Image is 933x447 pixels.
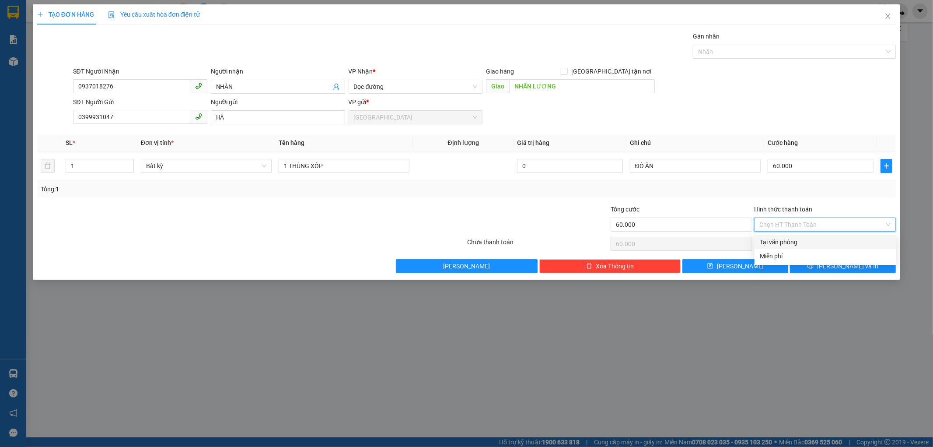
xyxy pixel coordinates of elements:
[881,162,892,169] span: plus
[95,11,116,32] img: logo.jpg
[884,13,891,20] span: close
[54,13,87,54] b: Gửi khách hàng
[66,139,73,146] span: SL
[396,259,538,273] button: [PERSON_NAME]
[693,33,720,40] label: Gán nhãn
[211,97,345,107] div: Người gửi
[517,159,623,173] input: 0
[596,261,634,271] span: Xóa Thông tin
[568,67,655,76] span: [GEOGRAPHIC_DATA] tận nơi
[448,139,479,146] span: Định lượng
[349,68,373,75] span: VP Nhận
[41,159,55,173] button: delete
[108,11,115,18] img: icon
[211,67,345,76] div: Người nhận
[37,11,43,18] span: plus
[486,68,514,75] span: Giao hàng
[41,184,360,194] div: Tổng: 1
[195,113,202,120] span: phone
[539,259,681,273] button: deleteXóa Thông tin
[354,80,478,93] span: Dọc đường
[754,206,812,213] label: Hình thức thanh toán
[760,251,891,261] div: Miễn phí
[881,159,892,173] button: plus
[279,139,304,146] span: Tên hàng
[486,79,509,93] span: Giao
[443,261,490,271] span: [PERSON_NAME]
[141,139,174,146] span: Đơn vị tính
[279,159,409,173] input: VD: Bàn, Ghế
[760,237,891,247] div: Tại văn phòng
[682,259,788,273] button: save[PERSON_NAME]
[349,97,483,107] div: VP gửi
[73,33,120,40] b: [DOMAIN_NAME]
[108,11,200,18] span: Yêu cầu xuất hóa đơn điện tử
[630,159,761,173] input: Ghi Chú
[876,4,900,29] button: Close
[467,237,610,253] div: Chưa thanh toán
[37,11,94,18] span: TẠO ĐƠN HÀNG
[790,259,896,273] button: printer[PERSON_NAME] và In
[11,56,38,98] b: Xe Đăng Nhân
[626,134,764,151] th: Ghi chú
[768,139,798,146] span: Cước hàng
[146,159,266,172] span: Bất kỳ
[195,82,202,89] span: phone
[517,139,549,146] span: Giá trị hàng
[73,42,120,53] li: (c) 2017
[73,67,207,76] div: SĐT Người Nhận
[807,263,814,270] span: printer
[354,111,478,124] span: Sài Gòn
[717,261,764,271] span: [PERSON_NAME]
[611,206,639,213] span: Tổng cước
[333,83,340,90] span: user-add
[73,97,207,107] div: SĐT Người Gửi
[586,263,592,270] span: delete
[817,261,878,271] span: [PERSON_NAME] và In
[509,79,655,93] input: Dọc đường
[707,263,713,270] span: save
